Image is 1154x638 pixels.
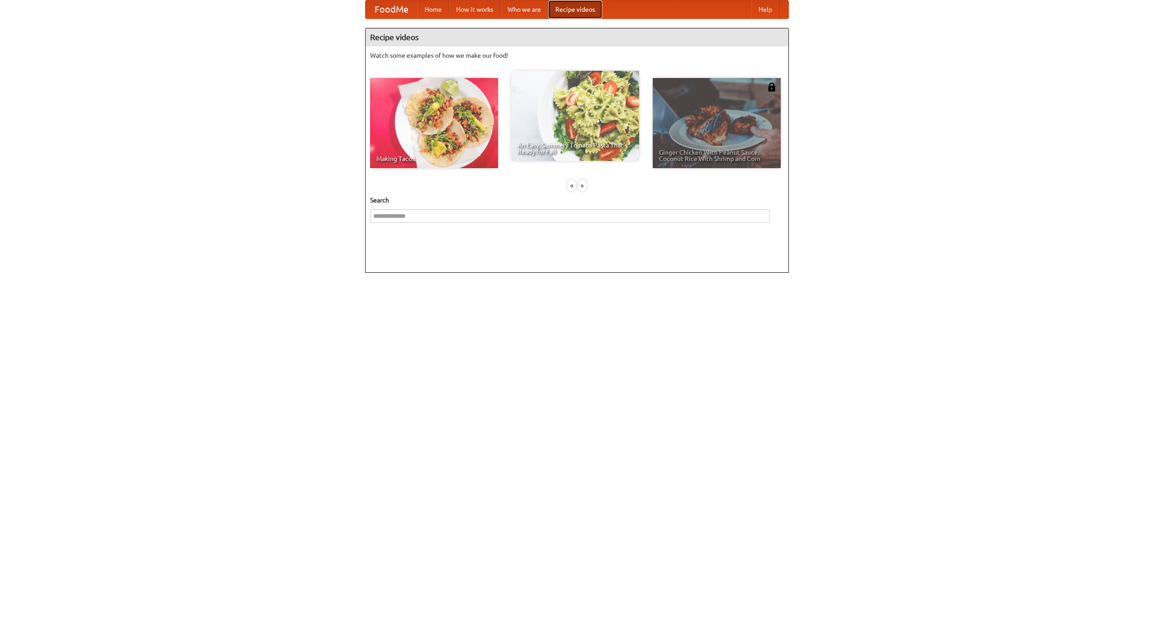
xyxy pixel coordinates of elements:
a: An Easy, Summery Tomato Pasta That's Ready for Fall [511,71,639,161]
a: Help [751,0,779,18]
div: « [568,180,576,191]
a: Home [417,0,449,18]
span: An Easy, Summery Tomato Pasta That's Ready for Fall [517,142,633,155]
img: 483408.png [767,83,776,92]
a: FoodMe [366,0,417,18]
h4: Recipe videos [366,28,788,46]
span: Making Tacos [376,156,492,162]
a: Making Tacos [370,78,498,168]
div: » [578,180,586,191]
a: Recipe videos [548,0,602,18]
a: How it works [449,0,500,18]
p: Watch some examples of how we make our food! [370,51,784,60]
h5: Search [370,196,784,205]
a: Who we are [500,0,548,18]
